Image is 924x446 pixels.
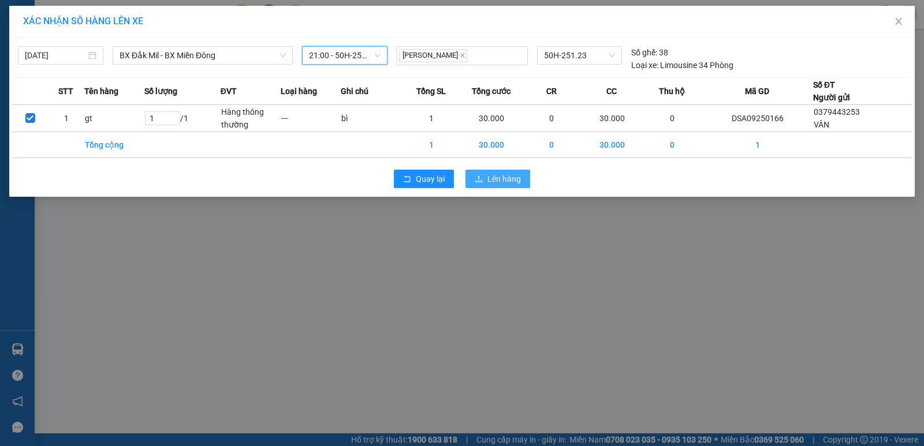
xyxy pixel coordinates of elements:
td: 1 [702,132,813,158]
td: Tổng cộng [84,132,144,158]
span: CC [606,85,617,98]
span: Ghi chú [341,85,368,98]
span: STT [58,85,73,98]
span: down [280,52,286,59]
span: Tên hàng [84,85,118,98]
span: Loại xe: [631,59,658,72]
span: XÁC NHẬN SỐ HÀNG LÊN XE [23,16,143,27]
td: 1 [49,105,85,132]
td: gt [84,105,144,132]
td: 30.000 [582,105,642,132]
td: 0 [642,132,702,158]
span: close [460,53,465,58]
span: rollback [403,175,411,184]
span: Thu hộ [659,85,685,98]
span: Số lượng [144,85,177,98]
span: Quay lại [416,173,445,185]
span: Mã GD [745,85,769,98]
span: Số ghế: [631,46,657,59]
span: BX Đắk Mil - BX Miền Đông [120,47,286,64]
span: close [894,17,903,26]
span: 12:00:29 [DATE] [110,52,163,61]
span: VÂN [814,120,829,129]
span: PV Đắk Sắk [39,81,69,87]
button: uploadLên hàng [465,170,530,188]
td: 1 [401,105,461,132]
span: upload [475,175,483,184]
span: Tổng cước [472,85,511,98]
td: bì [341,105,401,132]
span: 50H-251.23 [544,47,615,64]
span: ĐVT [221,85,237,98]
span: DSA09250162 [111,43,163,52]
button: rollbackQuay lại [394,170,454,188]
td: / 1 [144,105,220,132]
button: Close [882,6,915,38]
span: 21:00 - 50H-251.23 [309,47,381,64]
td: 0 [521,132,582,158]
td: 30.000 [582,132,642,158]
td: --- [281,105,341,132]
span: Nơi gửi: [12,80,24,97]
strong: BIÊN NHẬN GỬI HÀNG HOÁ [40,69,134,78]
span: [PERSON_NAME] [399,49,467,62]
span: CR [546,85,557,98]
td: Hàng thông thường [221,105,281,132]
div: 38 [631,46,668,59]
td: DSA09250166 [702,105,813,132]
td: 30.000 [461,132,521,158]
td: 1 [401,132,461,158]
span: Lên hàng [487,173,521,185]
span: Nơi nhận: [88,80,107,97]
span: 0379443253 [814,107,860,117]
td: 30.000 [461,105,521,132]
div: Limousine 34 Phòng [631,59,733,72]
td: 0 [521,105,582,132]
td: 0 [642,105,702,132]
img: logo [12,26,27,55]
strong: CÔNG TY TNHH [GEOGRAPHIC_DATA] 214 QL13 - P.26 - Q.BÌNH THẠNH - TP HCM 1900888606 [30,18,94,62]
span: Tổng SL [416,85,446,98]
span: Loại hàng [281,85,317,98]
input: 13/09/2025 [25,49,86,62]
div: Số ĐT Người gửi [813,78,850,104]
